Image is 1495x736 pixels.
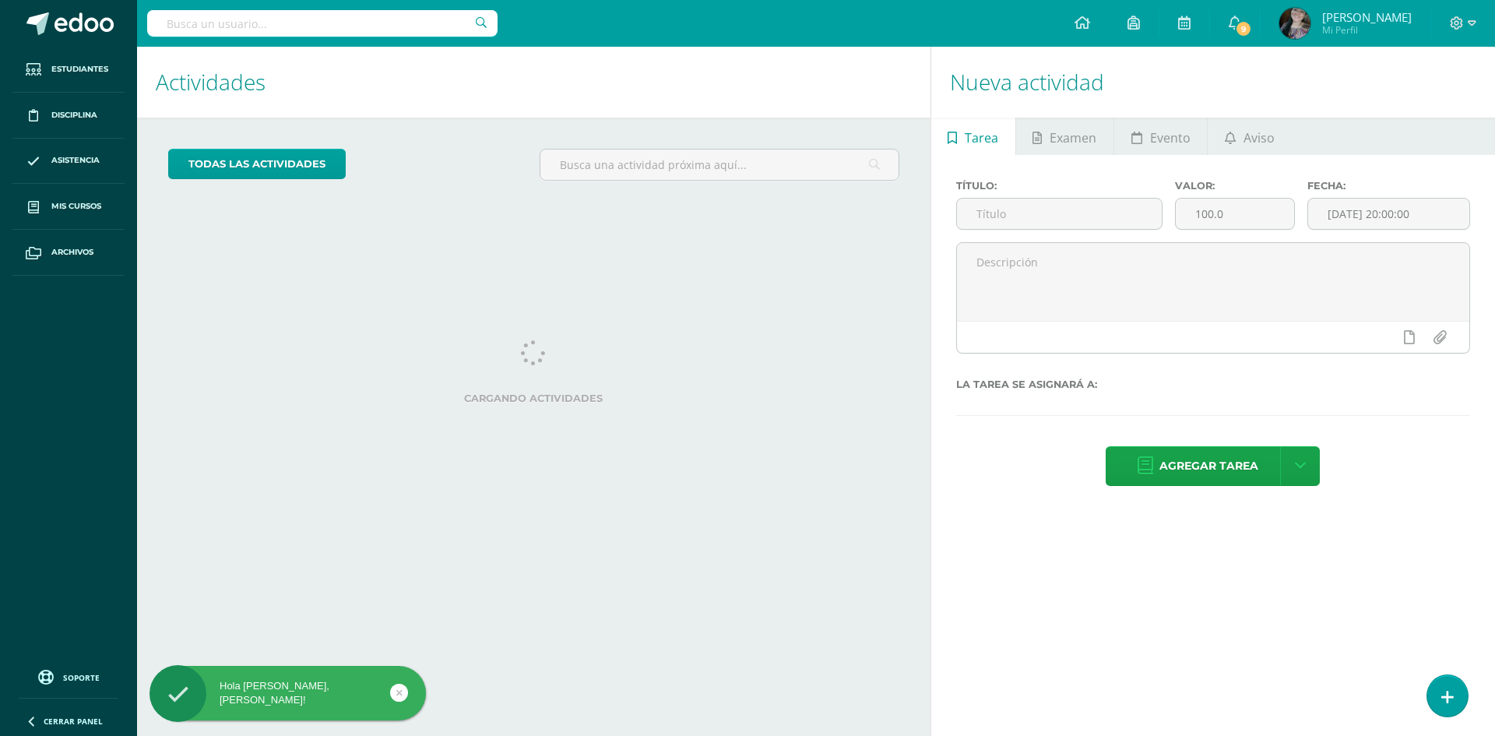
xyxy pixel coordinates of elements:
[1235,20,1252,37] span: 9
[51,154,100,167] span: Asistencia
[1243,119,1275,157] span: Aviso
[156,47,912,118] h1: Actividades
[931,118,1015,155] a: Tarea
[1279,8,1310,39] img: b5ba50f65ad5dabcfd4408fb91298ba6.png
[19,666,118,687] a: Soporte
[51,109,97,121] span: Disciplina
[1307,180,1470,192] label: Fecha:
[51,246,93,259] span: Archivos
[1114,118,1207,155] a: Evento
[44,716,103,727] span: Cerrar panel
[956,379,1470,390] label: La tarea se asignará a:
[1322,23,1412,37] span: Mi Perfil
[51,200,101,213] span: Mis cursos
[12,184,125,230] a: Mis cursos
[957,199,1163,229] input: Título
[1176,199,1293,229] input: Puntos máximos
[1016,118,1113,155] a: Examen
[1150,119,1191,157] span: Evento
[1308,199,1469,229] input: Fecha de entrega
[540,150,898,180] input: Busca una actividad próxima aquí...
[950,47,1476,118] h1: Nueva actividad
[956,180,1163,192] label: Título:
[12,93,125,139] a: Disciplina
[1159,447,1258,485] span: Agregar tarea
[12,230,125,276] a: Archivos
[168,393,899,404] label: Cargando actividades
[168,149,346,179] a: todas las Actividades
[63,672,100,683] span: Soporte
[12,47,125,93] a: Estudiantes
[51,63,108,76] span: Estudiantes
[12,139,125,185] a: Asistencia
[149,679,426,707] div: Hola [PERSON_NAME], [PERSON_NAME]!
[1050,119,1096,157] span: Examen
[1322,9,1412,25] span: [PERSON_NAME]
[1208,118,1291,155] a: Aviso
[965,119,998,157] span: Tarea
[147,10,498,37] input: Busca un usuario...
[1175,180,1294,192] label: Valor:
